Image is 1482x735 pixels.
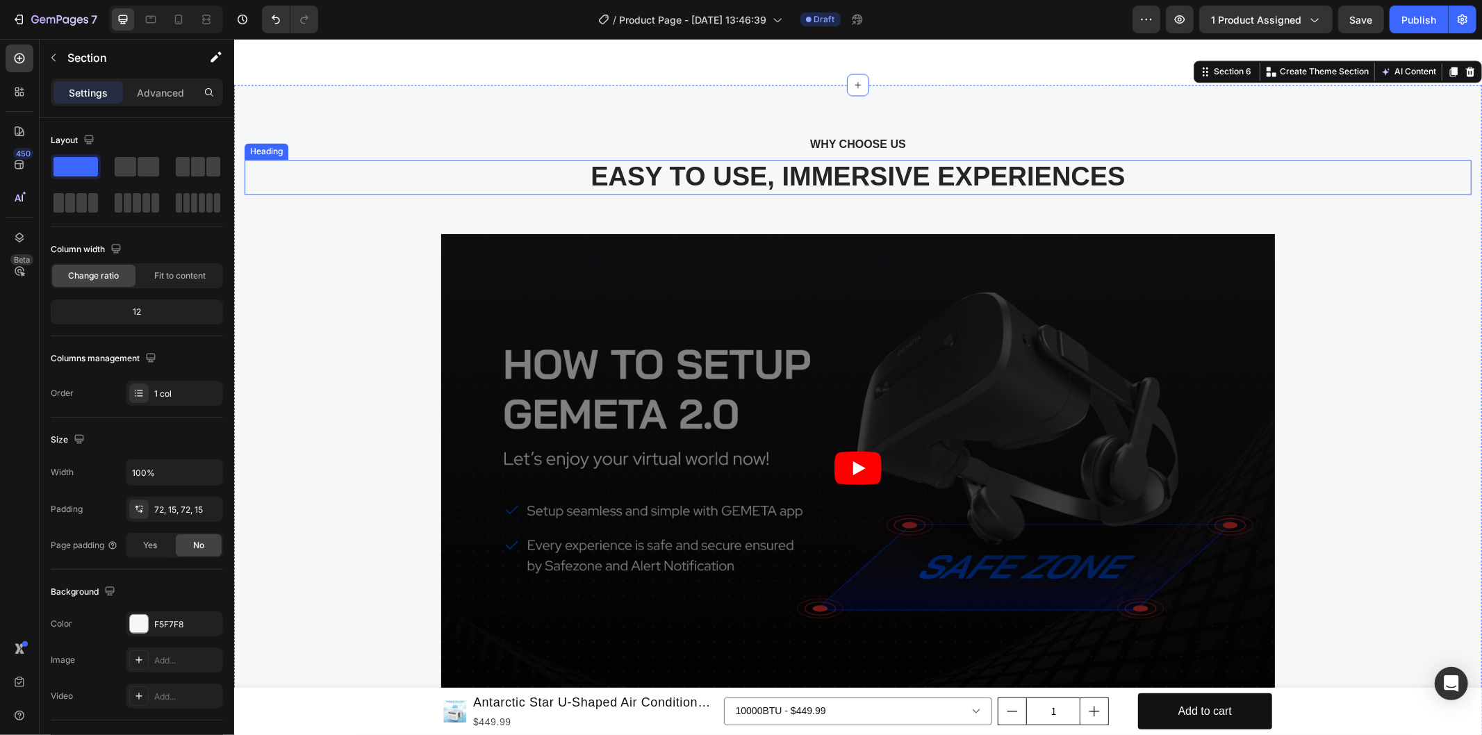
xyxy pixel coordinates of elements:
div: Background [51,583,118,602]
span: / [614,13,617,27]
div: Video [51,690,73,702]
div: Heading [13,107,51,119]
span: Change ratio [69,270,120,282]
button: AI Content [1144,25,1205,42]
div: $449.99 [238,675,484,692]
p: Advanced [137,85,184,100]
div: Beta [10,254,33,265]
p: EASY TO USE, IMMERSIVE EXPERIENCES [12,123,1236,155]
div: Add... [154,691,220,703]
div: Size [51,431,88,449]
button: Save [1338,6,1384,33]
div: Open Intercom Messenger [1435,667,1468,700]
div: Layout [51,131,97,150]
div: Width [51,466,74,479]
div: Publish [1401,13,1436,27]
div: F5F7F8 [154,618,220,631]
div: Section 6 [977,27,1020,40]
div: 12 [53,302,220,322]
p: Create Theme Section [1046,27,1135,40]
button: Add to cart [904,654,1038,691]
span: Save [1350,14,1373,26]
p: 7 [91,11,97,28]
h1: Antarctic Star U-Shaped Air Conditioner Window Unit 10000BTU, Ultra Quiet Window Air Conditioner ... [238,653,484,675]
button: Publish [1390,6,1448,33]
input: quantity [792,659,846,686]
div: Column width [51,240,124,259]
div: Image [51,654,75,666]
div: Padding [51,503,83,515]
div: Columns management [51,349,159,368]
div: Add to cart [944,663,998,683]
span: Fit to content [154,270,206,282]
div: Undo/Redo [262,6,318,33]
span: No [193,539,204,552]
iframe: Design area [234,39,1482,735]
p: Section [67,49,181,66]
p: Settings [69,85,108,100]
div: Order [51,387,74,399]
button: decrement [764,659,792,686]
input: Auto [126,460,222,485]
span: Product Page - [DATE] 13:46:39 [620,13,767,27]
span: Yes [143,539,157,552]
div: Color [51,618,72,630]
div: Add... [154,654,220,667]
button: Play [600,413,648,446]
span: Draft [814,13,835,26]
span: 1 product assigned [1211,13,1301,27]
p: WHY CHOOSE US [23,98,1225,115]
div: 450 [13,148,33,159]
div: Page padding [51,539,118,552]
button: 1 product assigned [1199,6,1333,33]
button: 7 [6,6,104,33]
div: 1 col [154,388,220,400]
button: increment [846,659,874,686]
div: 72, 15, 72, 15 [154,504,220,516]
